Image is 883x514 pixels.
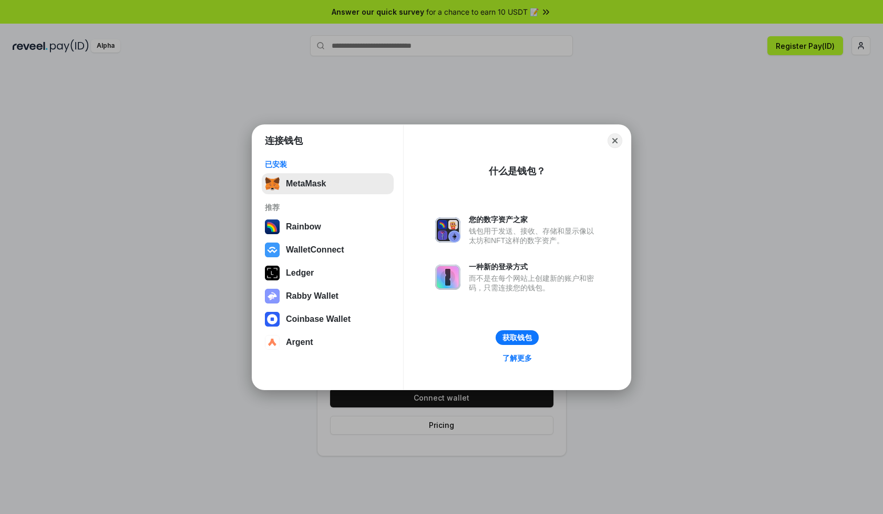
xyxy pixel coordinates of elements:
[265,203,391,212] div: 推荐
[262,216,394,237] button: Rainbow
[265,176,280,191] img: svg+xml,%3Csvg%20fill%3D%22none%22%20height%3D%2233%22%20viewBox%3D%220%200%2035%2033%22%20width%...
[265,243,280,257] img: svg+xml,%3Csvg%20width%3D%2228%22%20height%3D%2228%22%20viewBox%3D%220%200%2028%2028%22%20fill%3D...
[265,312,280,327] img: svg+xml,%3Csvg%20width%3D%2228%22%20height%3D%2228%22%20viewBox%3D%220%200%2028%2028%22%20fill%3D...
[469,274,599,292] div: 而不是在每个网站上创建新的账户和密码，只需连接您的钱包。
[469,262,599,271] div: 一种新的登录方式
[265,266,280,280] img: svg+xml,%3Csvg%20xmlns%3D%22http%3A%2F%2Fwww.w3.org%2F2000%2Fsvg%22%20width%3D%2228%22%20height%3...
[286,179,326,188] div: MetaMask
[469,226,599,245] div: 钱包用于发送、接收、存储和显示像以太坊和NFT这样的数字资产。
[286,222,321,232] div: Rainbow
[502,353,532,363] div: 了解更多
[286,291,338,301] div: Rabby Wallet
[265,289,280,303] img: svg+xml,%3Csvg%20xmlns%3D%22http%3A%2F%2Fwww.w3.org%2F2000%2Fsvg%22%20fill%3D%22none%22%20viewBox...
[265,160,391,169] div: 已安装
[262,263,394,284] button: Ledger
[435,265,460,290] img: svg+xml,%3Csvg%20xmlns%3D%22http%3A%2F%2Fwww.w3.org%2F2000%2Fsvg%22%20fill%3D%22none%22%20viewBox...
[502,333,532,342] div: 获取钱包
[608,133,622,148] button: Close
[435,217,460,243] img: svg+xml,%3Csvg%20xmlns%3D%22http%3A%2F%2Fwww.w3.org%2F2000%2Fsvg%22%20fill%3D%22none%22%20viewBox...
[262,286,394,307] button: Rabby Wallet
[469,215,599,224] div: 您的数字资产之家
[286,245,344,255] div: WalletConnect
[496,330,539,345] button: 获取钱包
[265,219,280,234] img: svg+xml,%3Csvg%20width%3D%22120%22%20height%3D%22120%22%20viewBox%3D%220%200%20120%20120%22%20fil...
[262,332,394,353] button: Argent
[265,335,280,350] img: svg+xml,%3Csvg%20width%3D%2228%22%20height%3D%2228%22%20viewBox%3D%220%200%2028%2028%22%20fill%3D...
[262,309,394,330] button: Coinbase Wallet
[262,239,394,260] button: WalletConnect
[286,268,314,278] div: Ledger
[489,165,546,177] div: 什么是钱包？
[265,134,303,147] h1: 连接钱包
[262,173,394,194] button: MetaMask
[286,338,313,347] div: Argent
[496,351,538,365] a: 了解更多
[286,314,351,324] div: Coinbase Wallet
